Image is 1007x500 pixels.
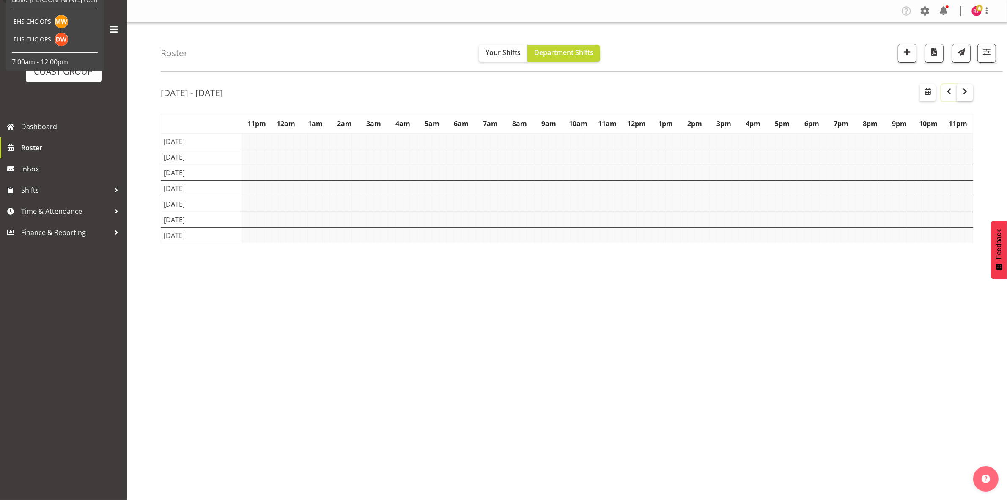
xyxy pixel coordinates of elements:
th: 12am [272,114,301,133]
th: 6am [447,114,476,133]
td: [DATE] [161,227,242,243]
th: 3am [359,114,388,133]
td: [DATE] [161,165,242,180]
th: 5am [417,114,447,133]
th: 3pm [710,114,739,133]
th: 8am [505,114,534,133]
th: 4am [388,114,417,133]
th: 7am [476,114,505,133]
button: Select a specific date within the roster. [920,84,936,101]
button: Feedback - Show survey [991,221,1007,279]
img: reuben-thomas8009.jpg [971,6,982,16]
th: 5pm [768,114,797,133]
span: Your Shifts [486,48,521,57]
th: 11am [593,114,622,133]
span: Inbox [21,163,123,175]
td: [DATE] [161,212,242,227]
button: Send a list of all shifts for the selected filtered period to all rostered employees. [952,44,971,63]
h4: Roster [161,48,188,58]
button: Filter Shifts [977,44,996,63]
h2: [DATE] - [DATE] [161,87,223,98]
th: 7pm [826,114,856,133]
p: 7:00am - 12:00pm [12,57,98,66]
button: Add a new shift [898,44,916,63]
td: [DATE] [161,133,242,149]
span: Dashboard [21,120,123,133]
th: 11pm [943,114,973,133]
th: 9pm [885,114,914,133]
th: 2am [330,114,359,133]
button: Your Shifts [479,45,527,62]
th: 8pm [856,114,885,133]
button: Download a PDF of the roster according to the set date range. [925,44,944,63]
span: Shifts [21,184,110,196]
th: 9am [534,114,563,133]
td: EHS CHC OPS [12,13,53,30]
th: 11pm [242,114,272,133]
th: 1am [301,114,330,133]
th: 2pm [680,114,709,133]
img: david-wiseman11371.jpg [55,33,68,46]
th: 4pm [739,114,768,133]
td: EHS CHC OPS [12,30,53,48]
th: 12pm [622,114,651,133]
th: 10am [563,114,593,133]
span: Time & Attendance [21,205,110,218]
button: Department Shifts [527,45,600,62]
td: [DATE] [161,180,242,196]
span: Roster [21,141,123,154]
img: mekhye-wiparata10797.jpg [55,15,68,28]
td: [DATE] [161,196,242,212]
th: 6pm [797,114,826,133]
span: Department Shifts [534,48,593,57]
div: COAST GROUP [34,65,93,78]
th: 10pm [914,114,943,133]
span: Feedback [995,229,1003,259]
td: [DATE] [161,149,242,165]
span: Finance & Reporting [21,226,110,239]
th: 1pm [651,114,680,133]
img: help-xxl-2.png [982,475,990,483]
